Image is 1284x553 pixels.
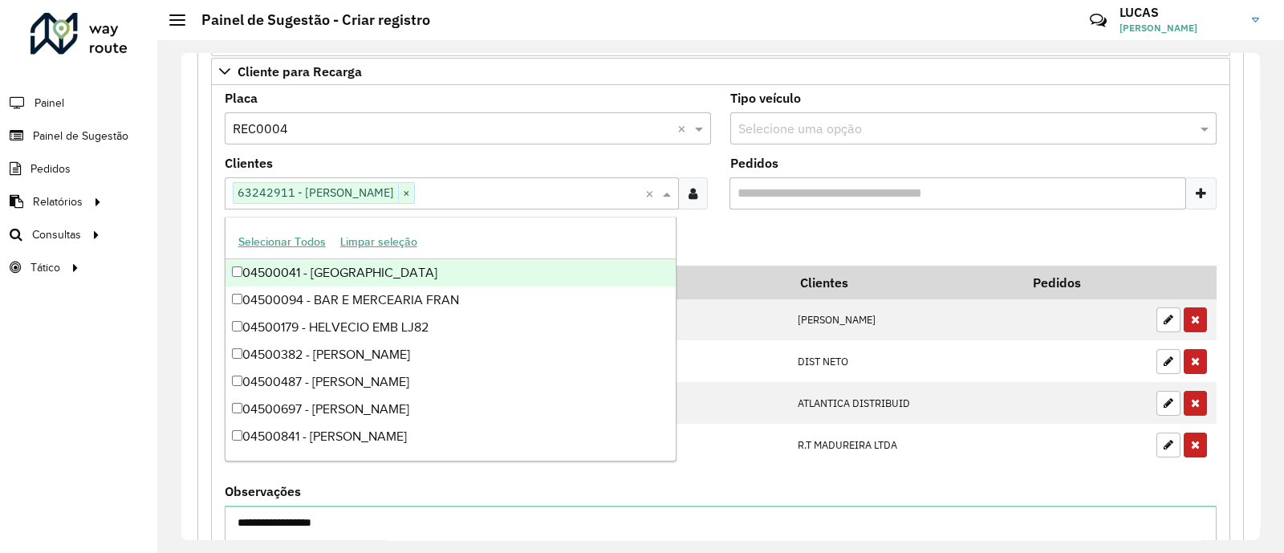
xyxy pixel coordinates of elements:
[234,183,398,202] span: 63242911 - [PERSON_NAME]
[33,128,128,144] span: Painel de Sugestão
[730,88,801,108] label: Tipo veículo
[790,424,1022,466] td: R.T MADUREIRA LTDA
[1119,21,1240,35] span: [PERSON_NAME]
[1081,3,1115,38] a: Contato Rápido
[33,193,83,210] span: Relatórios
[790,382,1022,424] td: ATLANTICA DISTRIBUID
[790,299,1022,341] td: [PERSON_NAME]
[238,65,362,78] span: Cliente para Recarga
[226,423,676,450] div: 04500841 - [PERSON_NAME]
[790,340,1022,382] td: DIST NETO
[225,217,677,462] ng-dropdown-panel: Options list
[225,482,301,501] label: Observações
[226,450,676,478] div: 04501089 - [PERSON_NAME]
[225,153,273,173] label: Clientes
[677,119,691,138] span: Clear all
[1022,266,1148,299] th: Pedidos
[32,226,81,243] span: Consultas
[30,259,60,276] span: Tático
[231,230,333,254] button: Selecionar Todos
[185,11,430,29] h2: Painel de Sugestão - Criar registro
[1119,5,1240,20] h3: LUCAS
[226,368,676,396] div: 04500487 - [PERSON_NAME]
[398,184,414,203] span: ×
[333,230,425,254] button: Limpar seleção
[226,396,676,423] div: 04500697 - [PERSON_NAME]
[30,161,71,177] span: Pedidos
[645,184,659,203] span: Clear all
[790,266,1022,299] th: Clientes
[226,341,676,368] div: 04500382 - [PERSON_NAME]
[211,58,1230,85] a: Cliente para Recarga
[35,95,64,112] span: Painel
[226,314,676,341] div: 04500179 - HELVECIO EMB LJ82
[730,153,778,173] label: Pedidos
[226,287,676,314] div: 04500094 - BAR E MERCEARIA FRAN
[225,88,258,108] label: Placa
[226,259,676,287] div: 04500041 - [GEOGRAPHIC_DATA]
